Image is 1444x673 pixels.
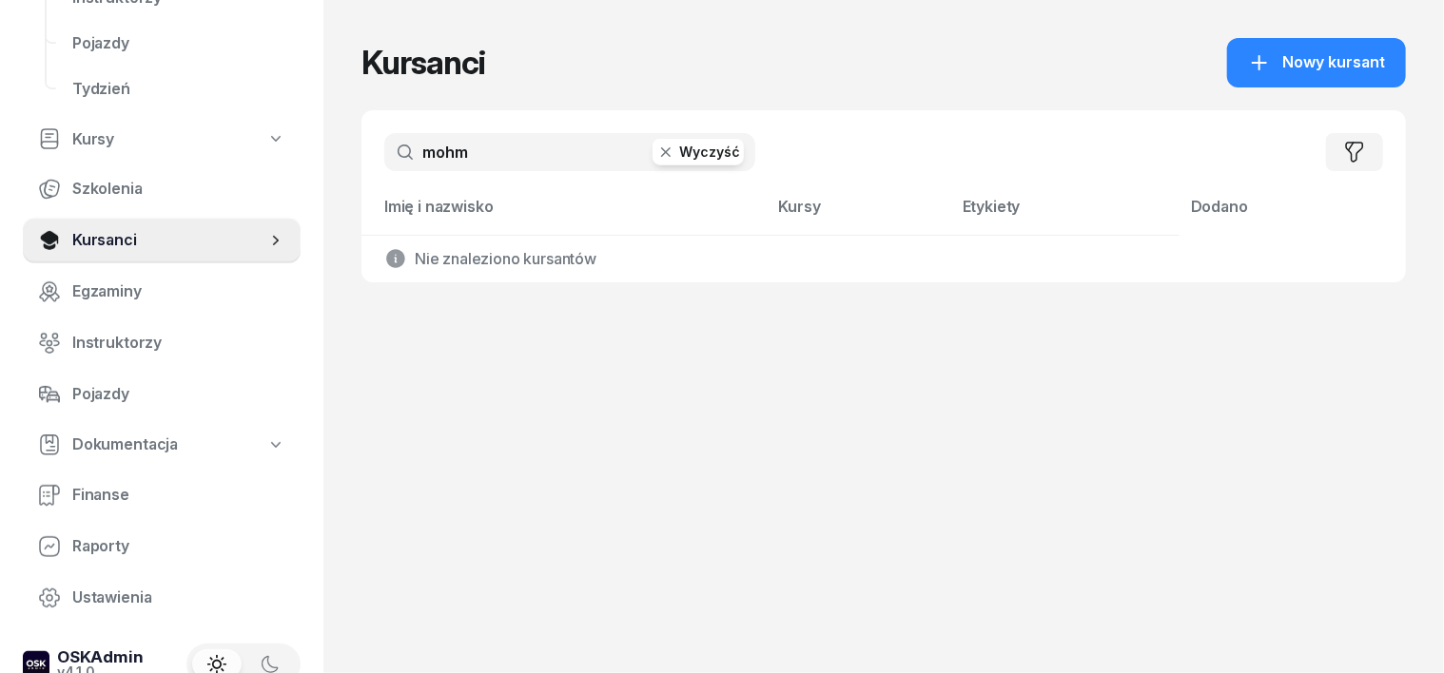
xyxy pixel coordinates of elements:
th: Imię i nazwisko [361,194,768,235]
a: Kursanci [23,218,301,263]
span: Nowy kursant [1282,50,1385,75]
span: Finanse [72,483,285,508]
button: Nowy kursant [1227,38,1406,87]
span: Tydzień [72,77,285,102]
div: Nie znaleziono kursantów [384,247,1164,272]
a: Dokumentacja [23,423,301,467]
a: Szkolenia [23,166,301,212]
th: Dodano [1180,194,1406,235]
th: Etykiety [951,194,1180,235]
span: Ustawienia [72,586,285,610]
span: Pojazdy [72,382,285,407]
span: Instruktorzy [72,331,285,356]
span: Egzaminy [72,279,285,304]
span: Szkolenia [72,177,285,202]
th: Kursy [768,194,951,235]
span: Kursanci [72,228,266,253]
a: Pojazdy [23,372,301,417]
span: Kursy [72,127,114,152]
a: Egzaminy [23,269,301,315]
button: Wyczyść [653,139,744,165]
a: Finanse [23,472,301,518]
a: Tydzień [57,67,301,112]
span: Pojazdy [72,31,285,56]
a: Instruktorzy [23,320,301,366]
a: Ustawienia [23,575,301,621]
span: Raporty [72,534,285,559]
input: Szukaj [384,133,755,171]
a: Pojazdy [57,21,301,67]
a: Raporty [23,524,301,569]
h1: Kursanci [361,46,485,80]
a: Kursy [23,118,301,162]
div: OSKAdmin [57,649,144,665]
span: Dokumentacja [72,433,178,457]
